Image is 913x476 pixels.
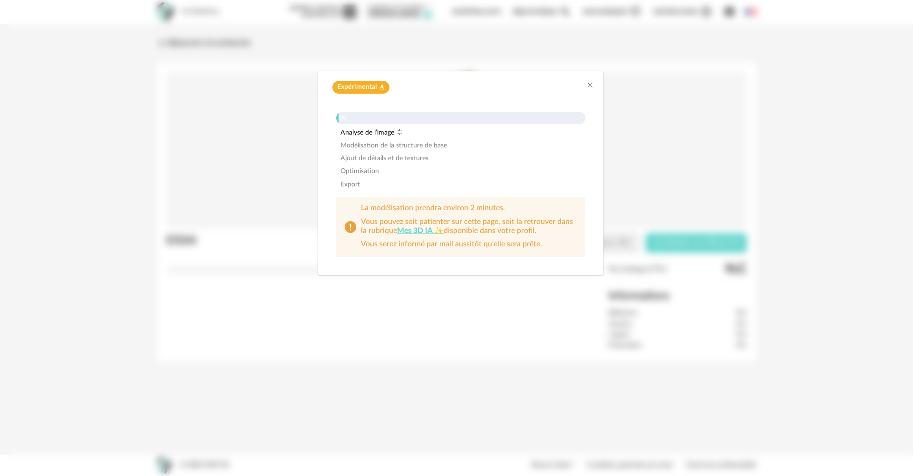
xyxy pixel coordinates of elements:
div: 1% [339,115,347,121]
span: Optimisation [340,168,379,175]
a: Mes 3D IA ✨ [397,227,444,234]
span: Ajout de détails et de textures [340,155,428,162]
p: La modélisation prendra environ 2 minutes. [361,204,574,213]
span: Flask icon [379,83,385,92]
span: Analyse de l’image [340,129,394,136]
span: Modélisation de la structure de base [340,142,447,149]
span: Export [340,181,360,188]
span: Expérimental [337,83,377,92]
p: Vous pouvez soit patienter sur cette page, soit la retrouver dans la rubrique disponible dans vot... [361,217,574,235]
div: dialog [318,71,603,275]
button: Close [586,81,594,91]
p: Vous serez informé par mail aussitôt qu'elle sera prête. [361,240,574,249]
